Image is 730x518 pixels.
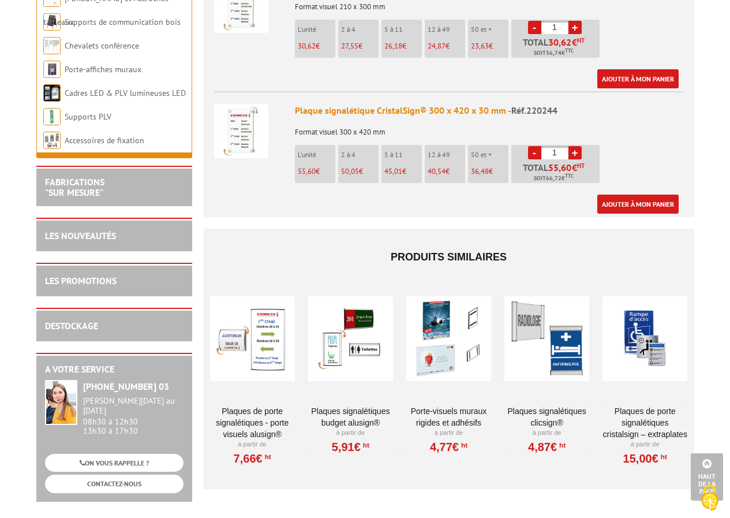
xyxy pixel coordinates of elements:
[577,162,585,170] sup: HT
[43,37,61,54] img: Chevalets conférence
[45,320,98,331] a: DESTOCKAGE
[597,195,679,214] a: Ajouter à mon panier
[577,36,585,44] sup: HT
[471,25,508,33] p: 50 et +
[428,41,446,51] span: 24,87
[298,25,335,33] p: L'unité
[391,251,507,263] span: Produits similaires
[406,405,491,428] a: Porte-visuels muraux rigides et adhésifs
[430,444,467,450] a: 4,77€HT
[45,364,184,375] h2: A votre service
[504,428,589,438] p: À partir de
[341,167,379,176] p: €
[45,380,77,425] img: widget-service.jpg
[504,405,589,428] a: Plaques signalétiques ClicSign®
[308,428,393,438] p: À partir de
[572,38,577,47] span: €
[65,17,181,27] a: Supports de communication bois
[83,396,184,416] div: [PERSON_NAME][DATE] au [DATE]
[384,41,402,51] span: 26,18
[332,444,369,450] a: 5,91€HT
[263,453,271,461] sup: HT
[210,440,295,449] p: À partir de
[298,166,316,176] span: 55,60
[534,174,574,183] span: Soit €
[428,167,465,176] p: €
[384,151,422,159] p: 5 à 11
[565,173,574,179] sup: TTC
[341,151,379,159] p: 2 à 4
[83,396,184,436] div: 08h30 à 12h30 13h30 à 17h30
[471,166,489,176] span: 36,48
[528,146,541,159] a: -
[623,455,667,462] a: 15,00€HT
[548,163,572,172] span: 55,60
[691,453,723,501] a: Haut de la page
[214,104,268,158] img: Plaque signalétique CristalSign® 300 x 420 x 30 mm
[65,111,111,122] a: Supports PLV
[308,405,393,428] a: Plaques Signalétiques Budget AluSign®
[45,176,104,198] a: FABRICATIONS"Sur Mesure"
[43,132,61,149] img: Accessoires de fixation
[548,38,572,47] span: 30,62
[428,166,446,176] span: 40,54
[234,455,271,462] a: 7,66€HT
[295,104,684,117] div: Plaque signalétique CristalSign® 300 x 420 x 30 mm -
[384,42,422,50] p: €
[298,41,316,51] span: 30,62
[690,479,730,518] button: Cookies (fenêtre modale)
[341,25,379,33] p: 2 à 4
[565,47,574,54] sup: TTC
[341,42,379,50] p: €
[298,42,335,50] p: €
[602,405,687,440] a: Plaques de porte signalétiques CristalSign – extraplates
[384,167,422,176] p: €
[471,41,489,51] span: 23,63
[459,441,467,449] sup: HT
[65,64,141,74] a: Porte-affiches muraux
[471,151,508,159] p: 50 et +
[341,41,358,51] span: 27,55
[341,166,359,176] span: 50,05
[514,163,600,183] p: Total
[298,151,335,159] p: L'unité
[384,166,402,176] span: 45,01
[45,475,184,493] a: CONTACTEZ-NOUS
[546,174,561,183] span: 66,72
[471,167,508,176] p: €
[45,230,116,241] a: LES NOUVEAUTÉS
[528,21,541,34] a: -
[295,120,684,136] p: Format visuel 300 x 420 mm
[65,135,144,146] a: Accessoires de fixation
[83,381,169,392] strong: [PHONE_NUMBER] 03
[602,440,687,449] p: À partir de
[514,38,600,58] p: Total
[45,275,117,286] a: LES PROMOTIONS
[384,25,422,33] p: 5 à 11
[43,84,61,102] img: Cadres LED & PLV lumineuses LED
[572,163,577,172] span: €
[406,428,491,438] p: À partir de
[43,61,61,78] img: Porte-affiches muraux
[557,441,566,449] sup: HT
[65,88,186,98] a: Cadres LED & PLV lumineuses LED
[568,146,582,159] a: +
[695,483,724,512] img: Cookies (fenêtre modale)
[568,21,582,34] a: +
[534,49,574,58] span: Soit €
[428,151,465,159] p: 12 à 49
[428,42,465,50] p: €
[511,105,557,116] span: Réf.220244
[45,454,184,472] a: ON VOUS RAPPELLE ?
[65,40,139,51] a: Chevalets conférence
[361,441,369,449] sup: HT
[528,444,566,450] a: 4,87€HT
[428,25,465,33] p: 12 à 49
[658,453,667,461] sup: HT
[471,42,508,50] p: €
[597,69,679,88] a: Ajouter à mon panier
[43,108,61,125] img: Supports PLV
[210,405,295,440] a: Plaques de porte signalétiques - Porte Visuels AluSign®
[546,49,561,58] span: 36,74
[298,167,335,176] p: €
